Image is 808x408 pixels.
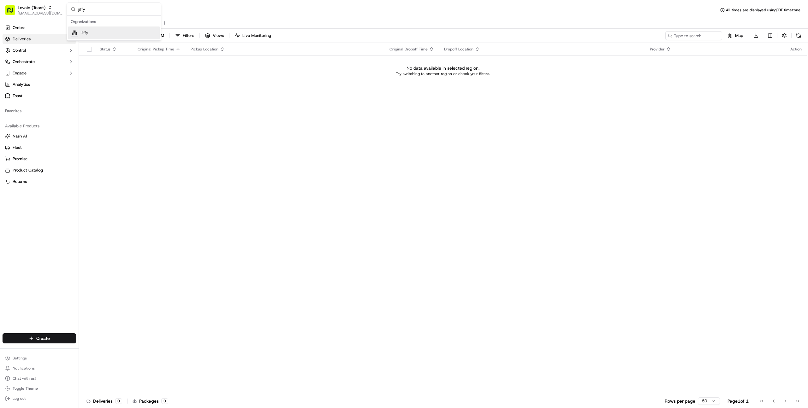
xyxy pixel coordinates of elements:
button: Views [202,31,227,40]
div: Page 1 of 1 [728,398,749,404]
span: [PERSON_NAME] [20,115,51,120]
button: Control [3,45,76,55]
span: Promise [13,156,27,162]
span: Chat with us! [13,376,36,381]
button: Filters [172,31,197,40]
button: Log out [3,394,76,403]
button: Engage [3,68,76,78]
a: Fleet [5,145,74,150]
span: Toggle Theme [13,386,38,391]
button: Orchestrate [3,57,76,67]
img: 1736555255976-a54dd68f-1ca7-489b-9aae-adbdc363a1c4 [13,98,18,103]
span: Dropoff Location [444,47,473,52]
span: API Documentation [60,141,101,147]
button: Live Monitoring [232,31,274,40]
span: Engage [13,70,27,76]
input: Search... [78,3,157,15]
div: 💻 [53,142,58,147]
span: [DATE] [56,115,69,120]
button: Settings [3,354,76,363]
a: 💻API Documentation [51,138,104,150]
button: Product Catalog [3,165,76,175]
button: Nash AI [3,131,76,141]
button: Levain (Toast)[EMAIL_ADDRESS][DOMAIN_NAME] [3,3,65,18]
button: Refresh [794,31,803,40]
span: Orchestrate [13,59,35,65]
span: Create [36,335,50,341]
span: [DATE] [56,98,69,103]
img: Farooq Akhtar [6,92,16,102]
span: Log out [13,396,26,401]
span: All times are displayed using EDT timezone [726,8,800,13]
button: Fleet [3,143,76,153]
span: Views [213,33,224,38]
span: Pylon [63,156,76,161]
span: Original Dropoff Time [389,47,428,52]
span: [PERSON_NAME] [20,98,51,103]
div: 📗 [6,142,11,147]
span: Product Catalog [13,167,43,173]
input: Got a question? Start typing here... [16,41,114,47]
div: 0 [161,398,168,404]
div: We're available if you need us! [28,67,87,72]
img: Farooq Akhtar [6,109,16,119]
span: Toast [13,93,22,99]
div: Favorites [3,106,76,116]
span: Control [13,48,26,53]
img: 2790269178180_0ac78f153ef27d6c0503_72.jpg [13,60,25,72]
span: Knowledge Base [13,141,48,147]
button: Create [3,333,76,343]
a: Deliveries [3,34,76,44]
span: Jiffy [81,30,88,36]
span: Provider [650,47,665,52]
div: Suggestions [67,16,161,40]
span: Nash AI [13,133,27,139]
div: 0 [115,398,122,404]
span: Orders [13,25,25,31]
img: 1736555255976-a54dd68f-1ca7-489b-9aae-adbdc363a1c4 [13,115,18,120]
span: Status [100,47,110,52]
p: Try switching to another region or check your filters. [396,71,490,76]
span: • [52,115,55,120]
button: Returns [3,177,76,187]
span: Original Pickup Time [138,47,174,52]
span: Analytics [13,82,30,87]
button: Notifications [3,364,76,373]
span: Filters [183,33,194,38]
a: Promise [5,156,74,162]
button: Chat with us! [3,374,76,383]
a: Nash AI [5,133,74,139]
span: Live Monitoring [242,33,271,38]
a: 📗Knowledge Base [4,138,51,150]
button: Promise [3,154,76,164]
div: Action [790,47,802,52]
div: Deliveries [86,398,122,404]
span: Pickup Location [191,47,218,52]
button: Start new chat [107,62,115,70]
a: Powered byPylon [45,156,76,161]
span: Returns [13,179,27,184]
img: 1736555255976-a54dd68f-1ca7-489b-9aae-adbdc363a1c4 [6,60,18,72]
span: • [52,98,55,103]
input: Type to search [665,31,722,40]
a: Analytics [3,79,76,90]
button: Map [725,31,746,40]
div: Organizations [68,17,160,26]
div: Available Products [3,121,76,131]
span: Fleet [13,145,22,150]
button: Levain (Toast) [18,4,45,11]
a: Orders [3,23,76,33]
div: Past conversations [6,82,42,87]
span: Settings [13,356,27,361]
img: Nash [6,6,19,19]
span: Notifications [13,366,35,371]
div: Start new chat [28,60,104,67]
p: Welcome 👋 [6,25,115,35]
span: Map [735,33,743,38]
span: Deliveries [13,36,31,42]
img: Toast logo [5,93,10,98]
p: No data available in selected region. [407,65,479,71]
button: [EMAIL_ADDRESS][DOMAIN_NAME] [18,11,63,16]
a: Product Catalog [5,167,74,173]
